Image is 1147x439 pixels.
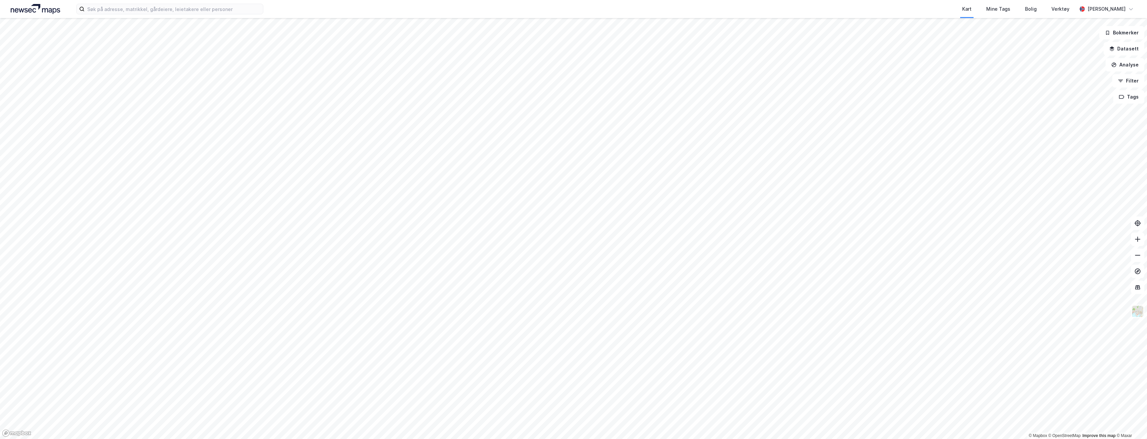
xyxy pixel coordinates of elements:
[1113,90,1144,104] button: Tags
[1029,433,1047,438] a: Mapbox
[1112,74,1144,88] button: Filter
[85,4,263,14] input: Søk på adresse, matrikkel, gårdeiere, leietakere eller personer
[1051,5,1069,13] div: Verktøy
[1048,433,1081,438] a: OpenStreetMap
[1082,433,1116,438] a: Improve this map
[1104,42,1144,55] button: Datasett
[1131,305,1144,318] img: Z
[962,5,972,13] div: Kart
[1114,407,1147,439] div: Kontrollprogram for chat
[1099,26,1144,39] button: Bokmerker
[1025,5,1037,13] div: Bolig
[2,429,31,437] a: Mapbox homepage
[11,4,60,14] img: logo.a4113a55bc3d86da70a041830d287a7e.svg
[986,5,1010,13] div: Mine Tags
[1106,58,1144,71] button: Analyse
[1114,407,1147,439] iframe: Chat Widget
[1088,5,1126,13] div: [PERSON_NAME]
